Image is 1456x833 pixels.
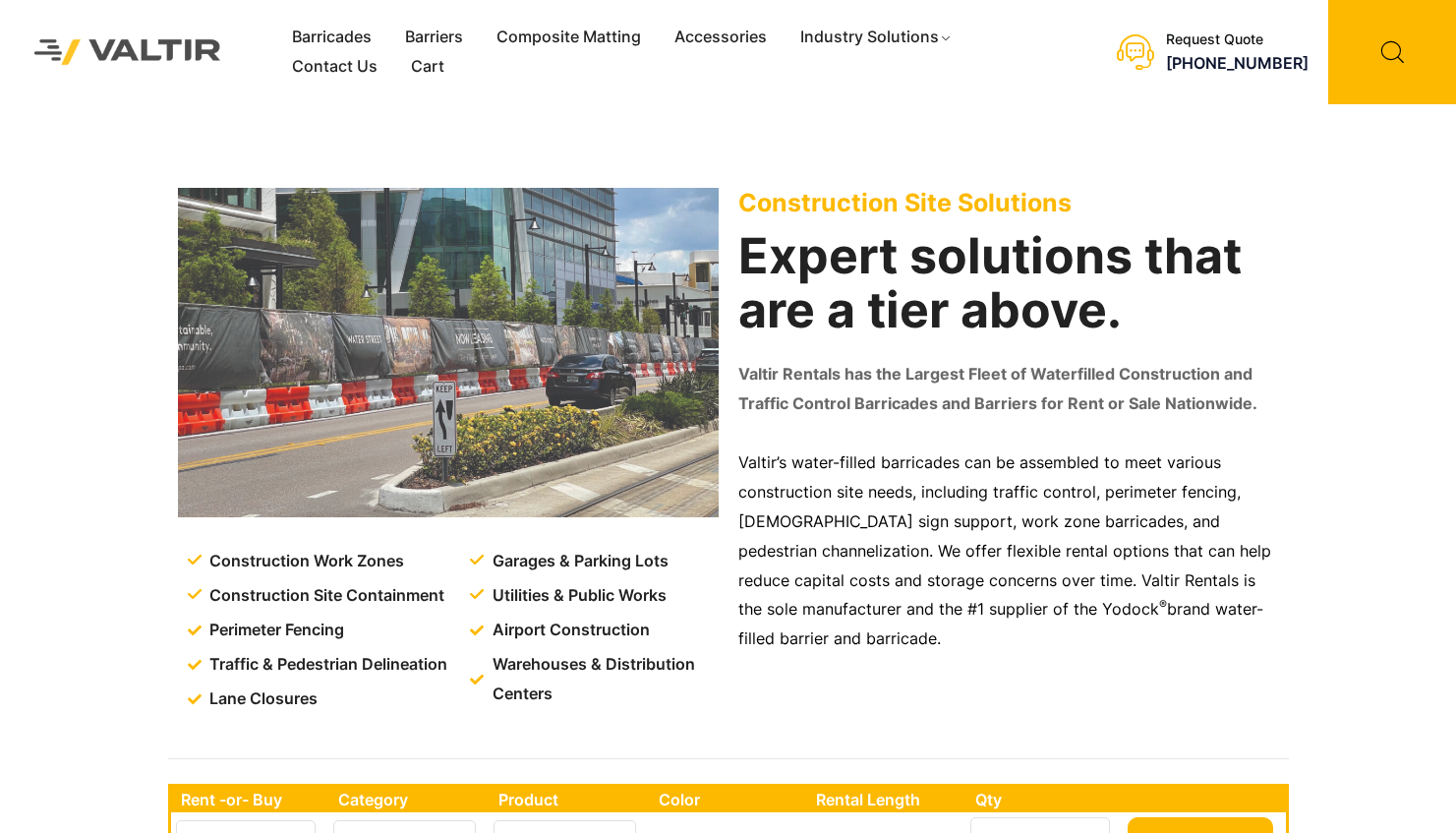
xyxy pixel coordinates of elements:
[738,188,1279,217] p: Construction Site Solutions
[1159,597,1167,612] sup: ®
[488,650,723,709] span: Warehouses & Distribution Centers
[965,787,1122,812] th: Qty
[489,787,649,812] th: Product
[488,616,650,645] span: Airport Construction
[1166,31,1309,48] div: Request Quote
[204,650,447,680] span: Traffic & Pedestrian Delineation
[488,581,667,611] span: Utilities & Public Works
[738,229,1279,337] h2: Expert solutions that are a tier above.
[204,684,318,714] span: Lane Closures
[394,52,461,82] a: Cart
[204,581,444,611] span: Construction Site Containment
[658,23,784,52] a: Accessories
[388,23,480,52] a: Barriers
[480,23,658,52] a: Composite Matting
[784,23,969,52] a: Industry Solutions
[275,23,388,52] a: Barricades
[275,52,394,82] a: Contact Us
[328,787,490,812] th: Category
[806,787,965,812] th: Rental Length
[738,360,1279,419] p: Valtir Rentals has the Largest Fleet of Waterfilled Construction and Traffic Control Barricades a...
[1166,53,1309,73] a: [PHONE_NUMBER]
[171,787,328,812] th: Rent -or- Buy
[204,616,344,645] span: Perimeter Fencing
[15,20,241,84] img: Valtir Rentals
[738,448,1279,654] p: Valtir’s water-filled barricades can be assembled to meet various construction site needs, includ...
[649,787,807,812] th: Color
[488,547,669,576] span: Garages & Parking Lots
[204,547,404,576] span: Construction Work Zones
